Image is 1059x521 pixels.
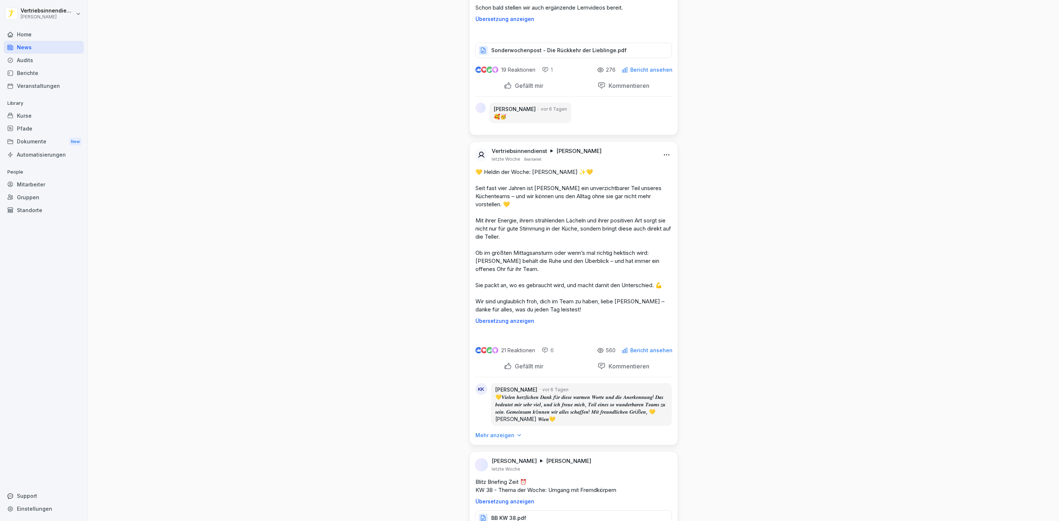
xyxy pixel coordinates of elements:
[630,347,673,353] p: Bericht ansehen
[606,67,616,73] p: 276
[4,79,84,92] a: Veranstaltungen
[475,383,487,395] div: KK
[4,166,84,178] p: People
[491,47,627,54] p: Sonderwochenpost - Die Rückkehr der Lieblinge.pdf
[4,178,84,191] a: Mitarbeiter
[492,347,498,354] img: inspiring
[492,156,520,162] p: letzte Woche
[4,502,84,515] a: Einstellungen
[4,67,84,79] a: Berichte
[542,347,554,354] div: 6
[475,432,514,439] p: Mehr anzeigen
[524,156,541,162] p: Bearbeitet
[492,457,537,465] p: [PERSON_NAME]
[492,147,547,155] p: Vertriebsinnendienst
[606,347,616,353] p: 560
[475,49,672,56] a: Sonderwochenpost - Die Rückkehr der Lieblinge.pdf
[486,67,493,73] img: celebrate
[21,8,74,14] p: Vertriebsinnendienst
[4,41,84,54] a: News
[495,386,537,393] p: [PERSON_NAME]
[4,135,84,149] div: Dokumente
[475,347,481,353] img: like
[501,67,535,73] p: 19 Reaktionen
[4,109,84,122] a: Kurse
[541,106,567,113] p: vor 6 Tagen
[546,457,591,465] p: [PERSON_NAME]
[542,386,568,393] p: vor 6 Tagen
[494,106,536,113] p: [PERSON_NAME]
[630,67,673,73] p: Bericht ansehen
[475,499,672,504] p: Übersetzung anzeigen
[495,393,667,423] p: 💛𝑽𝒊𝒆𝒍𝒆𝒏 𝒉𝒆𝒓𝒛𝒍𝒊𝒄𝒉𝒆𝒏 𝑫𝒂𝒏𝒌 𝒇ü𝒓 𝒅𝒊𝒆𝒔𝒆 𝒘𝒂𝒓𝒎𝒆𝒏 𝑾𝒐𝒓𝒕𝒆 𝒖𝒏𝒅 𝒅𝒊𝒆 𝑨𝒏𝒆𝒓𝒌𝒆𝒏𝒏𝒖𝒏𝒈! 𝑫𝒂𝒔 𝒃𝒆𝒅𝒆𝒖𝒕𝒆𝒕 𝒎𝒊𝒓 𝒔𝒆𝒉𝒓 𝒗𝒊𝒆𝒍, 𝒖...
[475,318,672,324] p: Übersetzung anzeigen
[475,168,672,314] p: 💛 Heldin der Woche: [PERSON_NAME] ✨💛 Seit fast vier Jahren ist [PERSON_NAME] ein unverzichtbarer ...
[69,138,82,146] div: New
[4,97,84,109] p: Library
[492,67,498,73] img: inspiring
[4,135,84,149] a: DokumenteNew
[475,478,672,494] p: Blitz Briefing Zeit ⏰ KW 38 - Thema der Woche: Umgang mit Fremdkörpern
[21,14,74,19] p: [PERSON_NAME]
[486,347,493,353] img: celebrate
[606,82,649,89] p: Kommentieren
[512,82,543,89] p: Gefällt mir
[501,347,535,353] p: 21 Reaktionen
[494,113,567,120] p: 🥰🥳
[556,147,602,155] p: [PERSON_NAME]
[475,67,481,73] img: like
[512,363,543,370] p: Gefällt mir
[4,204,84,217] a: Standorte
[606,363,649,370] p: Kommentieren
[4,489,84,502] div: Support
[542,66,553,74] div: 1
[4,54,84,67] a: Audits
[4,148,84,161] a: Automatisierungen
[4,191,84,204] a: Gruppen
[492,466,520,472] p: letzte Woche
[4,122,84,135] a: Pfade
[4,28,84,41] a: Home
[481,347,487,353] img: love
[481,67,487,72] img: love
[475,16,672,22] p: Übersetzung anzeigen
